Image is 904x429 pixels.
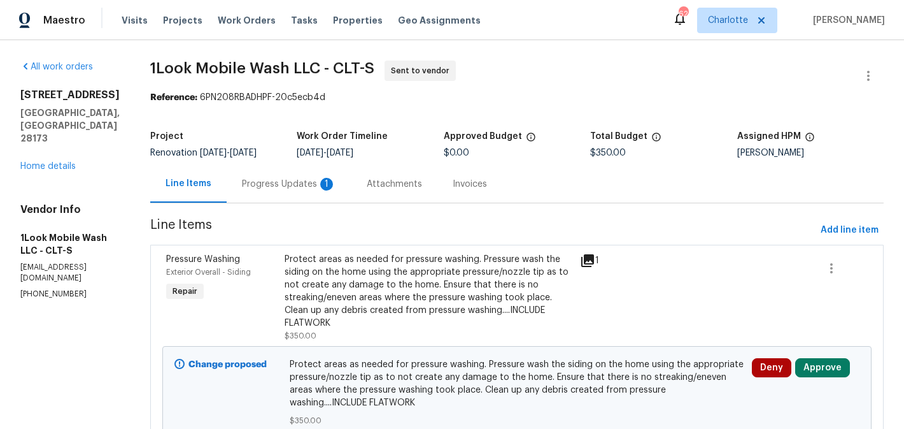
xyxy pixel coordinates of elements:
span: Maestro [43,14,85,27]
button: Approve [795,358,850,377]
span: The total cost of line items that have been proposed by Opendoor. This sum includes line items th... [651,132,661,149]
div: [PERSON_NAME] [737,149,884,157]
b: Reference: [150,93,197,102]
span: [DATE] [327,149,353,157]
span: [PERSON_NAME] [808,14,885,27]
span: Protect areas as needed for pressure washing. Pressure wash the siding on the home using the appr... [290,358,744,409]
span: Renovation [150,149,257,157]
div: 1 [320,178,333,191]
span: The total cost of line items that have been approved by both Opendoor and the Trade Partner. This... [526,132,536,149]
h5: Work Order Timeline [297,132,388,141]
h5: [GEOGRAPHIC_DATA], [GEOGRAPHIC_DATA] 28173 [20,106,120,145]
h5: Total Budget [590,132,647,141]
div: Line Items [166,177,211,190]
h5: 1Look Mobile Wash LLC - CLT-S [20,231,120,257]
h2: [STREET_ADDRESS] [20,89,120,101]
div: Invoices [453,178,487,191]
span: $350.00 [285,332,316,340]
span: The hpm assigned to this work order. [805,132,815,149]
span: - [297,149,353,157]
span: $350.00 [590,149,626,157]
span: Charlotte [708,14,748,27]
span: Visits [122,14,148,27]
p: [PHONE_NUMBER] [20,289,120,300]
span: Repair [167,285,202,298]
div: Progress Updates [242,178,336,191]
span: [DATE] [230,149,257,157]
span: [DATE] [297,149,323,157]
button: Deny [752,358,791,377]
div: Attachments [367,178,422,191]
a: All work orders [20,62,93,71]
button: Add line item [816,219,884,242]
span: Projects [163,14,202,27]
b: Change proposed [188,360,267,369]
h4: Vendor Info [20,203,120,216]
p: [EMAIL_ADDRESS][DOMAIN_NAME] [20,262,120,284]
span: Tasks [291,16,318,25]
div: 62 [679,8,688,20]
h5: Project [150,132,183,141]
span: Sent to vendor [391,64,455,77]
span: Pressure Washing [166,255,240,264]
div: Protect areas as needed for pressure washing. Pressure wash the siding on the home using the appr... [285,253,572,330]
h5: Approved Budget [444,132,522,141]
h5: Assigned HPM [737,132,801,141]
span: Add line item [821,222,879,238]
span: Exterior Overall - Siding [166,268,251,276]
div: 6PN208RBADHPF-20c5ecb4d [150,91,884,104]
span: Work Orders [218,14,276,27]
a: Home details [20,162,76,171]
span: [DATE] [200,149,227,157]
span: Geo Assignments [398,14,481,27]
span: - [200,149,257,157]
span: Line Items [150,219,816,242]
span: $350.00 [290,414,744,427]
span: $0.00 [444,149,469,157]
span: 1Look Mobile Wash LLC - CLT-S [150,61,374,76]
span: Properties [333,14,383,27]
div: 1 [580,253,632,268]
